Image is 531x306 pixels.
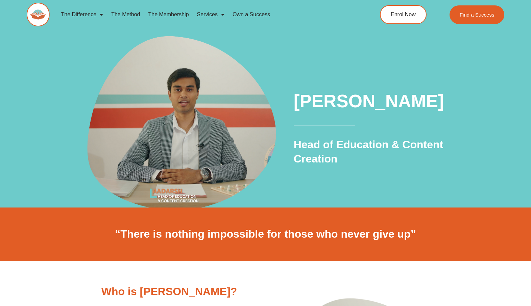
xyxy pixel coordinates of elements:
[57,7,352,22] nav: Menu
[81,23,282,225] img: Aadarsh Anuj - Head of education & content creation at Success Tutoring
[57,7,107,22] a: The Difference
[380,5,427,24] a: Enrol Now
[73,285,266,299] h2: Who is [PERSON_NAME]?
[294,138,455,166] h2: Head of Education & Content Creation
[193,7,228,22] a: Services
[294,89,455,114] h1: [PERSON_NAME]
[450,5,505,24] a: Find a Success
[460,12,494,17] span: Find a Success
[228,7,274,22] a: Own a Success
[391,12,416,17] span: Enrol Now
[76,227,455,241] h2: “There is nothing impossible for those who never give up”
[144,7,193,22] a: The Membership
[107,7,144,22] a: The Method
